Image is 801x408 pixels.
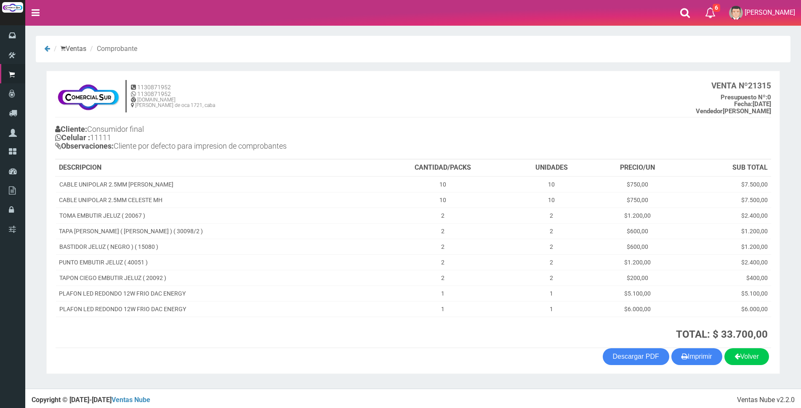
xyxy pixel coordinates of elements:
b: 21315 [711,81,771,91]
td: $1.200,00 [593,208,681,223]
b: 0 [721,93,771,101]
td: 2 [510,208,593,223]
td: $750,00 [593,192,681,208]
td: PLAFON LED REDONDO 12W FRIO DAC ENERGY [56,301,376,317]
td: 2 [376,270,510,285]
th: DESCRIPCION [56,160,376,176]
td: $200,00 [593,270,681,285]
strong: Fecha: [734,100,753,108]
td: TOMA EMBUTIR JELUZ ( 20067 ) [56,208,376,223]
td: $2.400,00 [682,254,772,270]
td: 2 [376,239,510,254]
td: $1.200,00 [682,239,772,254]
b: Celular : [55,133,90,142]
img: User Image [729,6,743,20]
td: 2 [510,239,593,254]
td: 2 [510,254,593,270]
td: PLAFON LED REDONDO 12W FRIO DAC ENERGY [56,285,376,301]
td: $400,00 [682,270,772,285]
td: 10 [376,176,510,192]
th: SUB TOTAL [682,160,772,176]
td: CABLE UNIPOLAR 2.5MM CELESTE MH [56,192,376,208]
b: Cliente: [55,125,87,133]
th: CANTIDAD/PACKS [376,160,510,176]
b: [PERSON_NAME] [696,107,771,115]
td: $7.500,00 [682,192,772,208]
strong: Vendedor [696,107,723,115]
td: $6.000,00 [682,301,772,317]
td: 1 [376,301,510,317]
a: Ventas Nube [112,396,150,404]
td: 1 [510,301,593,317]
td: 1 [510,285,593,301]
td: TAPON CIEGO EMBUTIR JELUZ ( 20092 ) [56,270,376,285]
td: 10 [510,192,593,208]
td: 2 [376,223,510,239]
a: Volver [724,348,769,365]
td: $5.100,00 [682,285,772,301]
td: PUNTO EMBUTIR JELUZ ( 40051 ) [56,254,376,270]
h4: Consumidor final 11111 Cliente por defecto para impresion de comprobantes [55,123,413,154]
strong: Presupuesto Nº: [721,93,767,101]
td: 1 [376,285,510,301]
td: TAPA [PERSON_NAME] ( [PERSON_NAME] ) ( 30098/2 ) [56,223,376,239]
div: Ventas Nube v2.2.0 [737,395,795,405]
th: UNIDADES [510,160,593,176]
td: $6.000,00 [593,301,681,317]
li: Ventas [52,44,86,54]
span: [PERSON_NAME] [745,8,795,16]
td: 10 [376,192,510,208]
b: Observaciones: [55,141,114,150]
td: $1.200,00 [593,254,681,270]
td: $600,00 [593,239,681,254]
img: f695dc5f3a855ddc19300c990e0c55a2.jpg [55,80,121,113]
th: PRECIO/UN [593,160,681,176]
strong: TOTAL: $ 33.700,00 [676,328,768,340]
td: 10 [510,176,593,192]
td: 2 [510,270,593,285]
b: [DATE] [734,100,771,108]
td: BASTIDOR JELUZ ( NEGRO ) ( 15080 ) [56,239,376,254]
span: 6 [713,4,720,12]
img: Logo grande [2,2,23,13]
button: Imprimir [671,348,722,365]
td: 2 [376,254,510,270]
td: $2.400,00 [682,208,772,223]
strong: Copyright © [DATE]-[DATE] [32,396,150,404]
a: Descargar PDF [603,348,669,365]
td: $1.200,00 [682,223,772,239]
td: 2 [510,223,593,239]
td: CABLE UNIPOLAR 2.5MM [PERSON_NAME] [56,176,376,192]
td: $5.100,00 [593,285,681,301]
td: 2 [376,208,510,223]
h5: 1130871952 1130871952 [131,84,215,97]
td: $600,00 [593,223,681,239]
td: $750,00 [593,176,681,192]
strong: VENTA Nº [711,81,748,91]
li: Comprobante [88,44,137,54]
td: $7.500,00 [682,176,772,192]
h6: [DOMAIN_NAME] [PERSON_NAME] de oca 1721, caba [131,97,215,108]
